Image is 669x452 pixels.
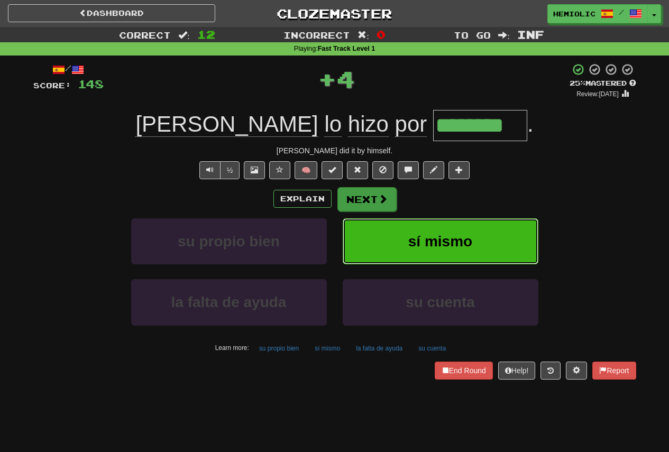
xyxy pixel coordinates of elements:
button: Round history (alt+y) [540,362,561,380]
small: Review: [DATE] [576,90,619,98]
button: la falta de ayuda [131,279,327,325]
button: Next [337,187,397,211]
button: Reset to 0% Mastered (alt+r) [347,161,368,179]
button: Set this sentence to 100% Mastered (alt+m) [322,161,343,179]
button: su cuenta [343,279,538,325]
button: Help! [498,362,536,380]
span: / [619,8,624,16]
a: Dashboard [8,4,215,22]
span: 0 [377,28,386,41]
span: 4 [336,66,355,92]
span: Inf [517,28,544,41]
div: Mastered [570,79,636,88]
span: Correct [119,30,171,40]
button: la falta de ayuda [350,340,408,356]
button: Show image (alt+x) [244,161,265,179]
button: ½ [220,161,240,179]
span: Incorrect [283,30,350,40]
button: Explain [273,190,332,208]
strong: Fast Track Level 1 [318,45,375,52]
span: 12 [197,28,215,41]
button: sí mismo [343,218,538,264]
span: . [527,112,534,136]
div: / [33,63,104,76]
span: 25 % [570,79,585,87]
div: [PERSON_NAME] did it by himself. [33,145,636,156]
a: Clozemaster [231,4,438,23]
span: 148 [78,77,104,90]
button: Report [592,362,636,380]
span: por [395,112,427,137]
button: Play sentence audio (ctl+space) [199,161,221,179]
button: Favorite sentence (alt+f) [269,161,290,179]
span: + [318,63,336,95]
button: sí mismo [309,340,346,356]
span: : [358,31,369,40]
span: : [178,31,190,40]
small: Learn more: [215,344,249,352]
div: Text-to-speech controls [197,161,240,179]
button: 🧠 [295,161,317,179]
button: su cuenta [413,340,452,356]
span: To go [454,30,491,40]
button: su propio bien [253,340,305,356]
span: hizo [348,112,389,137]
span: Hemiolic [553,9,595,19]
span: su cuenta [406,294,475,310]
button: Edit sentence (alt+d) [423,161,444,179]
span: Score: [33,81,71,90]
button: Add to collection (alt+a) [448,161,470,179]
span: sí mismo [408,233,472,250]
button: su propio bien [131,218,327,264]
a: Hemiolic / [547,4,648,23]
span: [PERSON_NAME] [135,112,318,137]
button: Ignore sentence (alt+i) [372,161,393,179]
span: la falta de ayuda [171,294,287,310]
span: lo [324,112,342,137]
button: Discuss sentence (alt+u) [398,161,419,179]
span: : [498,31,510,40]
button: End Round [435,362,493,380]
span: su propio bien [178,233,280,250]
